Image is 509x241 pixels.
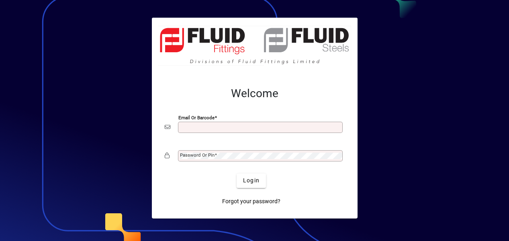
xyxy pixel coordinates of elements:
mat-label: Email or Barcode [178,114,215,120]
span: Login [243,176,260,185]
a: Forgot your password? [219,194,284,209]
span: Forgot your password? [222,197,280,206]
button: Login [237,174,266,188]
h2: Welcome [165,87,345,100]
mat-label: Password or Pin [180,152,215,158]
